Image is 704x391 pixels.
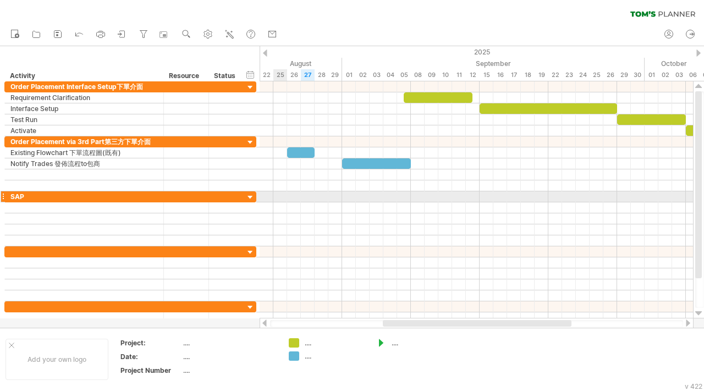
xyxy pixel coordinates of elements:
[562,69,576,81] div: Tuesday, 23 September 2025
[576,69,590,81] div: Wednesday, 24 September 2025
[287,69,301,81] div: Tuesday, 26 August 2025
[658,69,672,81] div: Thursday, 2 October 2025
[397,69,411,81] div: Friday, 5 September 2025
[603,69,617,81] div: Friday, 26 September 2025
[260,69,273,81] div: Friday, 22 August 2025
[315,69,328,81] div: Thursday, 28 August 2025
[425,69,438,81] div: Tuesday, 9 September 2025
[411,69,425,81] div: Monday, 8 September 2025
[120,352,181,361] div: Date:
[183,352,276,361] div: ....
[10,70,157,81] div: Activity
[507,69,521,81] div: Wednesday, 17 September 2025
[438,69,452,81] div: Wednesday, 10 September 2025
[370,69,383,81] div: Wednesday, 3 September 2025
[10,81,158,92] div: Order Placement Interface Setup下單介面
[356,69,370,81] div: Tuesday, 2 September 2025
[120,338,181,348] div: Project:
[342,69,356,81] div: Monday, 1 September 2025
[10,114,158,125] div: Test Run
[493,69,507,81] div: Tuesday, 16 September 2025
[521,69,535,81] div: Thursday, 18 September 2025
[10,158,158,169] div: Notify Trades 發佈流程to包商
[342,58,645,69] div: September 2025
[383,69,397,81] div: Thursday, 4 September 2025
[466,69,480,81] div: Friday, 12 September 2025
[10,125,158,136] div: Activate
[301,69,315,81] div: Wednesday, 27 August 2025
[548,69,562,81] div: Monday, 22 September 2025
[452,69,466,81] div: Thursday, 11 September 2025
[328,69,342,81] div: Friday, 29 August 2025
[686,69,700,81] div: Monday, 6 October 2025
[535,69,548,81] div: Friday, 19 September 2025
[10,103,158,114] div: Interface Setup
[183,366,276,375] div: ....
[120,366,181,375] div: Project Number
[631,69,645,81] div: Tuesday, 30 September 2025
[480,69,493,81] div: Monday, 15 September 2025
[617,69,631,81] div: Monday, 29 September 2025
[10,92,158,103] div: Requirement Clarification
[273,69,287,81] div: Monday, 25 August 2025
[645,69,658,81] div: Wednesday, 1 October 2025
[214,70,238,81] div: Status
[169,70,202,81] div: Resource
[305,351,365,361] div: ....
[10,136,158,147] div: Order Placement via 3rd Part第三方下單介面
[5,339,108,380] div: Add your own logo
[10,191,158,202] div: SAP
[672,69,686,81] div: Friday, 3 October 2025
[685,382,702,390] div: v 422
[590,69,603,81] div: Thursday, 25 September 2025
[183,338,276,348] div: ....
[10,147,158,158] div: Existing Flowchart 下單流程圖(既有)
[305,338,365,348] div: ....
[392,338,452,348] div: ....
